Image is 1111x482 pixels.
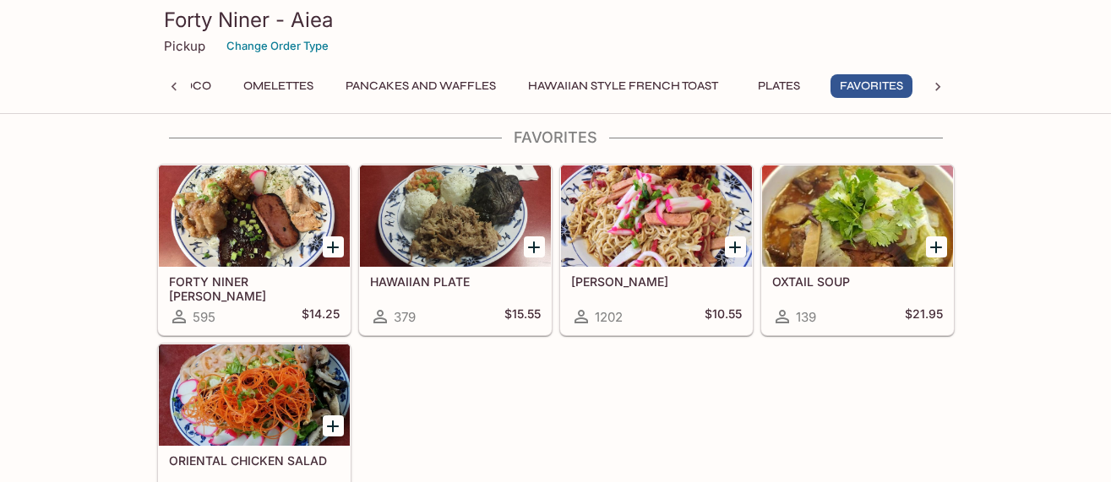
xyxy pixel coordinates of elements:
[158,165,351,335] a: FORTY NINER [PERSON_NAME]595$14.25
[772,274,943,289] h5: OXTAIL SOUP
[159,344,350,446] div: ORIENTAL CHICKEN SALAD
[561,165,752,267] div: FRIED SAIMIN
[336,74,505,98] button: Pancakes and Waffles
[360,165,551,267] div: HAWAIIAN PLATE
[219,33,336,59] button: Change Order Type
[796,309,816,325] span: 139
[323,236,344,257] button: Add FORTY NINER BENTO
[571,274,742,289] h5: [PERSON_NAME]
[169,274,340,302] h5: FORTY NINER [PERSON_NAME]
[394,309,416,325] span: 379
[705,306,742,327] h5: $10.55
[164,38,205,54] p: Pickup
[524,236,545,257] button: Add HAWAIIAN PLATE
[323,415,344,436] button: Add ORIENTAL CHICKEN SALAD
[157,128,955,147] h4: Favorites
[193,309,215,325] span: 595
[741,74,817,98] button: Plates
[595,309,623,325] span: 1202
[831,74,912,98] button: Favorites
[762,165,953,267] div: OXTAIL SOUP
[169,453,340,468] h5: ORIENTAL CHICKEN SALAD
[761,165,954,335] a: OXTAIL SOUP139$21.95
[504,306,541,327] h5: $15.55
[905,306,943,327] h5: $21.95
[370,274,541,289] h5: HAWAIIAN PLATE
[359,165,552,335] a: HAWAIIAN PLATE379$15.55
[725,236,746,257] button: Add FRIED SAIMIN
[926,236,947,257] button: Add OXTAIL SOUP
[560,165,753,335] a: [PERSON_NAME]1202$10.55
[159,165,350,267] div: FORTY NINER BENTO
[164,7,948,33] h3: Forty Niner - Aiea
[302,306,340,327] h5: $14.25
[519,74,727,98] button: Hawaiian Style French Toast
[234,74,323,98] button: Omelettes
